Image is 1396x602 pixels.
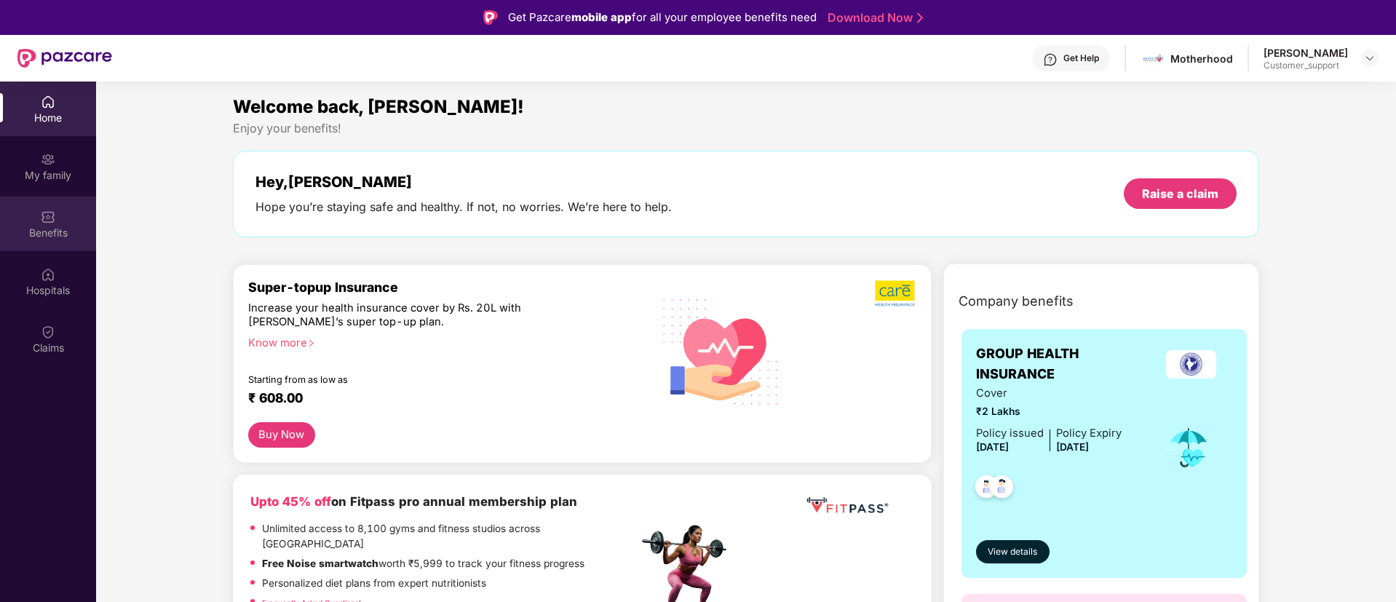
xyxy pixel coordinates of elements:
[1063,52,1099,64] div: Get Help
[17,49,112,68] img: New Pazcare Logo
[1264,60,1348,71] div: Customer_support
[571,10,632,24] strong: mobile app
[1143,48,1164,69] img: motherhood%20_%20logo.png
[483,10,498,25] img: Logo
[917,10,923,25] img: Stroke
[1170,52,1233,66] div: Motherhood
[508,9,817,26] div: Get Pazcare for all your employee benefits need
[1043,52,1058,67] img: svg+xml;base64,PHN2ZyBpZD0iSGVscC0zMngzMiIgeG1sbnM9Imh0dHA6Ly93d3cudzMub3JnLzIwMDAvc3ZnIiB3aWR0aD...
[1364,52,1376,64] img: svg+xml;base64,PHN2ZyBpZD0iRHJvcGRvd24tMzJ4MzIiIHhtbG5zPSJodHRwOi8vd3d3LnczLm9yZy8yMDAwL3N2ZyIgd2...
[828,10,919,25] a: Download Now
[1264,46,1348,60] div: [PERSON_NAME]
